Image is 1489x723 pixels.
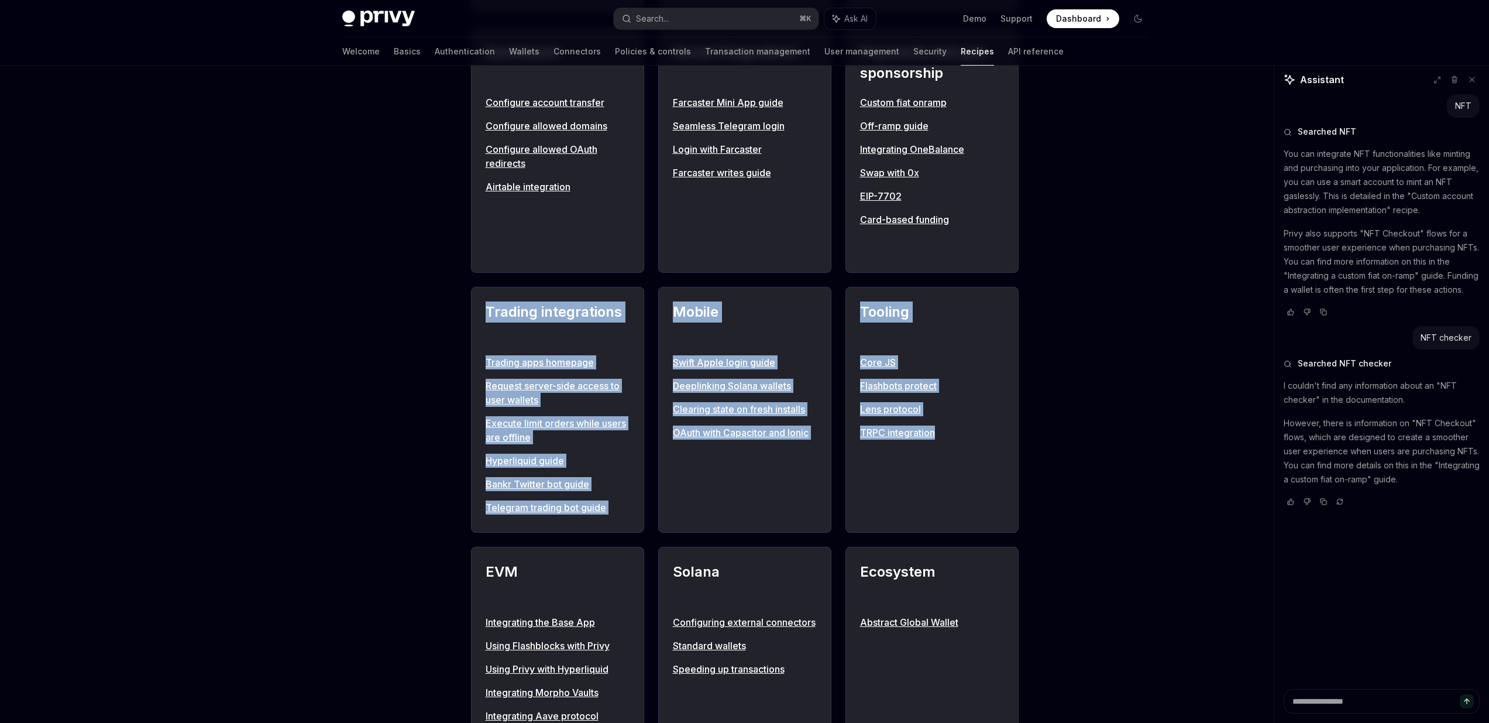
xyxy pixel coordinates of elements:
a: Farcaster writes guide [673,166,817,180]
a: Abstract Global Wallet [860,615,1004,629]
a: Integrating Morpho Vaults [486,686,630,700]
a: Card-based funding [860,213,1004,227]
a: Swap with 0x [860,166,1004,180]
a: Lens protocol [860,402,1004,416]
a: Flashbots protect [860,379,1004,393]
a: TRPC integration [860,426,1004,440]
img: dark logo [342,11,415,27]
a: Demo [963,13,986,25]
h2: Tooling [860,301,1004,344]
a: Core JS [860,355,1004,369]
a: Standard wallets [673,639,817,653]
a: Configure allowed domains [486,119,630,133]
a: Security [913,37,947,66]
a: Using Flashblocks with Privy [486,639,630,653]
div: NFT checker [1421,332,1471,344]
div: NFT [1455,100,1471,112]
a: Authentication [435,37,495,66]
h2: EVM [486,561,630,604]
p: However, there is information on "NFT Checkout" flows, which are designed to create a smoother us... [1284,416,1480,486]
a: Integrating Aave protocol [486,709,630,723]
button: Send message [1460,694,1474,708]
span: Dashboard [1056,13,1101,25]
a: Swift Apple login guide [673,355,817,369]
button: Ask AI [824,8,876,29]
a: Execute limit orders while users are offline [486,416,630,444]
a: Integrating the Base App [486,615,630,629]
a: Trading apps homepage [486,355,630,369]
a: Transaction management [705,37,810,66]
p: You can integrate NFT functionalities like minting and purchasing into your application. For exam... [1284,147,1480,217]
a: Deeplinking Solana wallets [673,379,817,393]
a: Farcaster Mini App guide [673,95,817,109]
a: Login with Farcaster [673,142,817,156]
a: User management [824,37,899,66]
p: I couldn't find any information about an "NFT checker" in the documentation. [1284,379,1480,407]
a: Clearing state on fresh installs [673,402,817,416]
span: Searched NFT [1298,126,1356,138]
a: Integrating OneBalance [860,142,1004,156]
span: Ask AI [844,13,868,25]
a: Hyperliquid guide [486,454,630,468]
h2: Ecosystem [860,561,1004,604]
a: Recipes [961,37,994,66]
a: Configure account transfer [486,95,630,109]
h2: Mobile [673,301,817,344]
button: Toggle dark mode [1129,9,1147,28]
h2: Solana [673,561,817,604]
a: Support [1000,13,1033,25]
a: Custom fiat onramp [860,95,1004,109]
a: Seamless Telegram login [673,119,817,133]
a: Using Privy with Hyperliquid [486,662,630,676]
a: Telegram trading bot guide [486,501,630,515]
div: Search... [636,12,669,26]
a: Dashboard [1047,9,1119,28]
a: API reference [1008,37,1064,66]
span: ⌘ K [799,14,811,23]
span: Searched NFT checker [1298,358,1391,369]
button: Search...⌘K [614,8,819,29]
a: Bankr Twitter bot guide [486,477,630,491]
a: EIP-7702 [860,189,1004,203]
a: Airtable integration [486,180,630,194]
a: Wallets [509,37,539,66]
span: Assistant [1300,73,1344,87]
a: Off-ramp guide [860,119,1004,133]
h2: Trading integrations [486,301,630,344]
a: Request server-side access to user wallets [486,379,630,407]
a: Welcome [342,37,380,66]
button: Searched NFT [1284,126,1480,138]
a: Connectors [553,37,601,66]
a: Configure allowed OAuth redirects [486,142,630,170]
a: Speeding up transactions [673,662,817,676]
p: Privy also supports "NFT Checkout" flows for a smoother user experience when purchasing NFTs. You... [1284,227,1480,297]
button: Searched NFT checker [1284,358,1480,369]
a: OAuth with Capacitor and Ionic [673,426,817,440]
a: Basics [394,37,421,66]
a: Configuring external connectors [673,615,817,629]
a: Policies & controls [615,37,691,66]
